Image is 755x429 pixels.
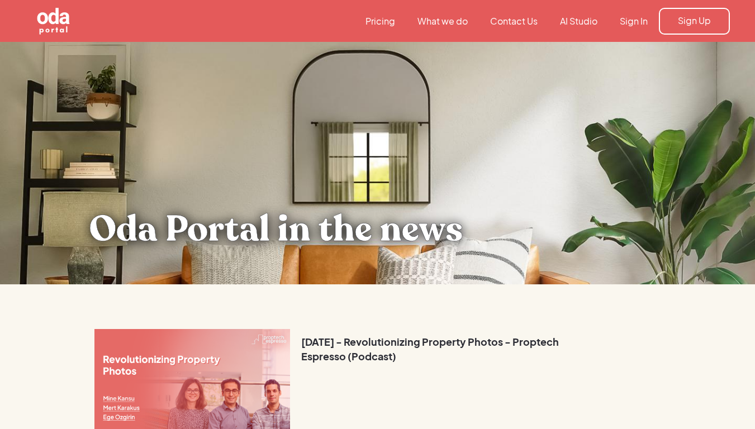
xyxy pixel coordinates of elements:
a: Pricing [354,15,406,27]
strong: [DATE] - Revolutionizing Property Photos - Proptech Espresso (Podcast) [301,335,559,363]
a: Sign Up [659,8,730,35]
a: home [26,7,132,36]
a: AI Studio [549,15,609,27]
div: Sign Up [678,15,711,27]
a: Sign In [609,15,659,27]
a: What we do [406,15,479,27]
h1: Oda Portal in the news [89,207,666,251]
a: Contact Us [479,15,549,27]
